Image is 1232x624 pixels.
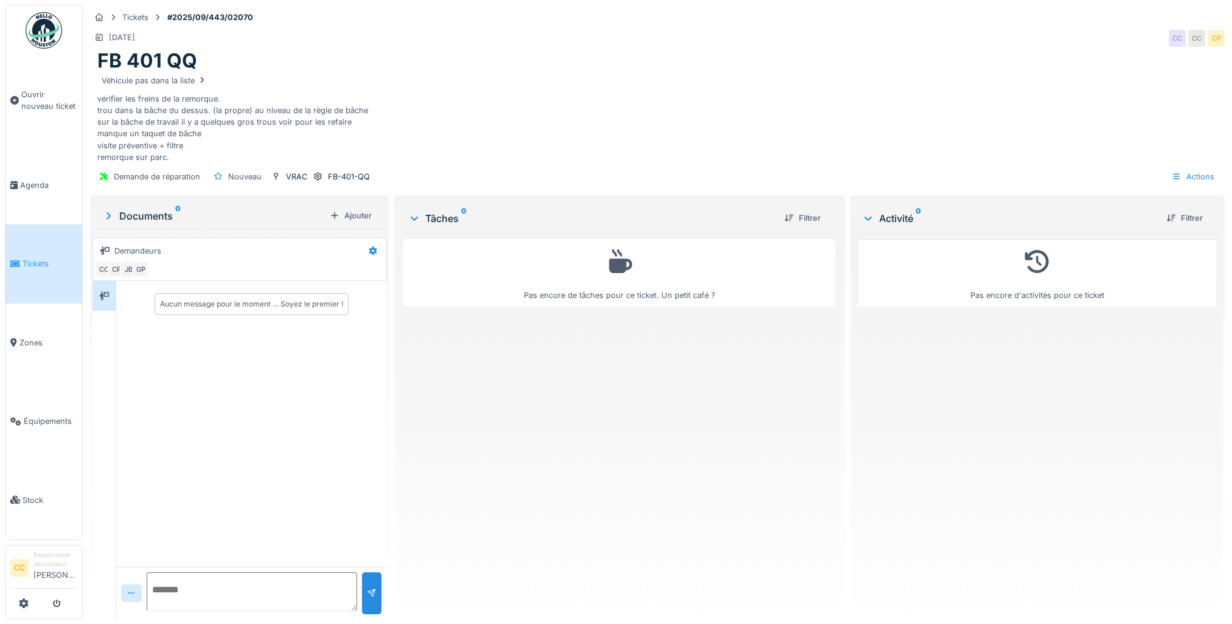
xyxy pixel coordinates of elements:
div: Pas encore d'activités pour ce ticket [865,244,1209,301]
a: Équipements [5,382,82,460]
span: Zones [19,337,77,348]
strong: #2025/09/443/02070 [162,12,258,23]
div: Filtrer [779,210,826,226]
div: CC [1169,30,1186,47]
a: Zones [5,303,82,382]
div: Pas encore de tâches pour ce ticket. Un petit café ? [411,244,827,301]
div: Filtrer [1161,210,1208,226]
div: [DATE] [109,32,135,43]
sup: 0 [175,209,181,223]
div: GP [132,261,149,278]
div: Véhicule pas dans la liste [102,75,207,86]
span: Stock [23,494,77,506]
div: CP [108,261,125,278]
a: CC Responsable demandeur[PERSON_NAME] [10,550,77,589]
h1: FB 401 QQ [97,49,197,72]
div: CC [96,261,113,278]
div: Demande de réparation [114,171,200,182]
div: Responsable demandeur [33,550,77,569]
sup: 0 [461,211,467,226]
div: Actions [1166,168,1220,185]
div: Aucun message pour le moment … Soyez le premier ! [160,299,343,310]
div: Activité [862,211,1157,226]
a: Stock [5,460,82,539]
div: Tickets [122,12,148,23]
div: JB [120,261,137,278]
div: CP [1208,30,1225,47]
div: VRAC [286,171,307,182]
span: Équipements [24,415,77,427]
span: Agenda [20,179,77,191]
div: Documents [102,209,325,223]
img: Badge_color-CXgf-gQk.svg [26,12,62,49]
a: Ouvrir nouveau ticket [5,55,82,146]
sup: 0 [916,211,921,226]
span: Ouvrir nouveau ticket [21,89,77,112]
div: Tâches [408,211,774,226]
div: FB-401-QQ [328,171,370,182]
div: Nouveau [228,171,262,182]
div: Demandeurs [114,245,161,257]
a: Agenda [5,146,82,224]
li: [PERSON_NAME] [33,550,77,586]
div: CC [1188,30,1205,47]
li: CC [10,559,29,577]
div: Ajouter [325,207,377,224]
div: vérifier les freins de la remorque. trou dans la bâche du dessus. (la propre) au niveau de la règ... [97,73,1217,163]
a: Tickets [5,224,82,303]
span: Tickets [23,258,77,269]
